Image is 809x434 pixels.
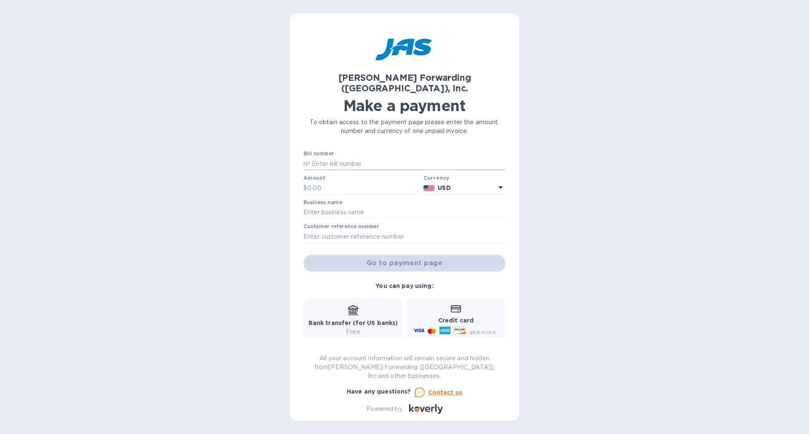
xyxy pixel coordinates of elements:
[438,317,474,324] b: Credit card
[303,224,379,229] label: Customer reference number
[338,72,471,93] b: [PERSON_NAME] Forwarding ([GEOGRAPHIC_DATA]), Inc.
[310,157,506,170] input: Enter bill number
[303,206,506,219] input: Enter business name
[438,184,450,191] b: USD
[469,329,500,335] span: and more...
[423,175,450,181] b: Currency
[303,230,506,243] input: Enter customer reference number
[303,354,506,381] p: All your account information will remain secure and hidden from [PERSON_NAME] Forwarding ([GEOGRA...
[303,152,334,157] label: Bill number
[308,320,398,326] b: Bank transfer (for US banks)
[347,388,411,395] b: Have any questions?
[366,405,402,413] p: Powered by
[303,160,310,168] p: №
[428,389,463,396] u: Contact us
[375,282,433,289] b: You can pay using:
[307,182,420,194] input: 0.00
[303,184,307,192] p: $
[303,118,506,136] p: To obtain access to the payment page please enter the amount, number and currency of one unpaid i...
[303,176,325,181] label: Amount
[303,97,506,114] h1: Make a payment
[423,185,435,191] img: USD
[308,327,398,336] p: Free
[303,200,342,205] label: Business name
